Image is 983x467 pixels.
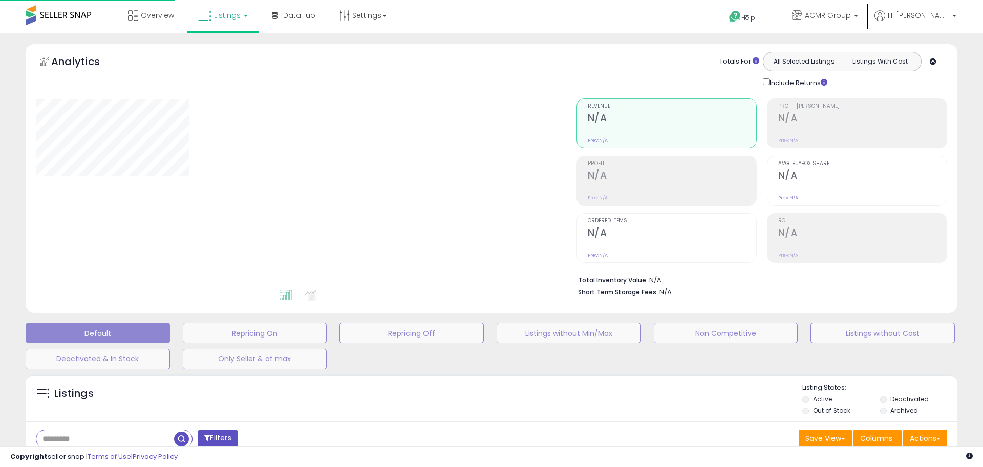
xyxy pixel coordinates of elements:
small: Prev: N/A [778,195,798,201]
h2: N/A [588,170,756,184]
span: ROI [778,218,947,224]
button: Deactivated & In Stock [26,349,170,369]
button: Listings without Min/Max [497,323,641,343]
span: Profit [588,161,756,167]
a: Hi [PERSON_NAME] [874,10,956,33]
span: Revenue [588,104,756,109]
small: Prev: N/A [778,137,798,144]
b: Short Term Storage Fees: [578,288,658,296]
div: Totals For [719,57,759,67]
h2: N/A [778,112,947,126]
button: Repricing On [183,323,327,343]
span: Ordered Items [588,218,756,224]
button: Only Seller & at max [183,349,327,369]
span: Listings [214,10,241,21]
button: Listings without Cost [810,323,955,343]
span: ACMR Group [805,10,851,21]
strong: Copyright [10,452,48,461]
span: Help [741,13,755,22]
button: Non Competitive [654,323,798,343]
li: N/A [578,273,939,286]
a: Help [721,3,775,33]
small: Prev: N/A [588,137,608,144]
span: Overview [141,10,174,21]
small: Prev: N/A [588,195,608,201]
span: DataHub [283,10,315,21]
button: Repricing Off [339,323,484,343]
button: All Selected Listings [766,55,842,68]
span: Profit [PERSON_NAME] [778,104,947,109]
h2: N/A [778,170,947,184]
button: Listings With Cost [842,55,918,68]
h5: Analytics [51,54,120,71]
small: Prev: N/A [588,252,608,258]
h2: N/A [588,112,756,126]
button: Default [26,323,170,343]
div: seller snap | | [10,452,178,462]
span: N/A [659,287,672,297]
span: Avg. Buybox Share [778,161,947,167]
h2: N/A [778,227,947,241]
span: Hi [PERSON_NAME] [888,10,949,21]
i: Get Help [729,10,741,23]
h2: N/A [588,227,756,241]
div: Include Returns [755,76,840,88]
small: Prev: N/A [778,252,798,258]
b: Total Inventory Value: [578,276,648,285]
